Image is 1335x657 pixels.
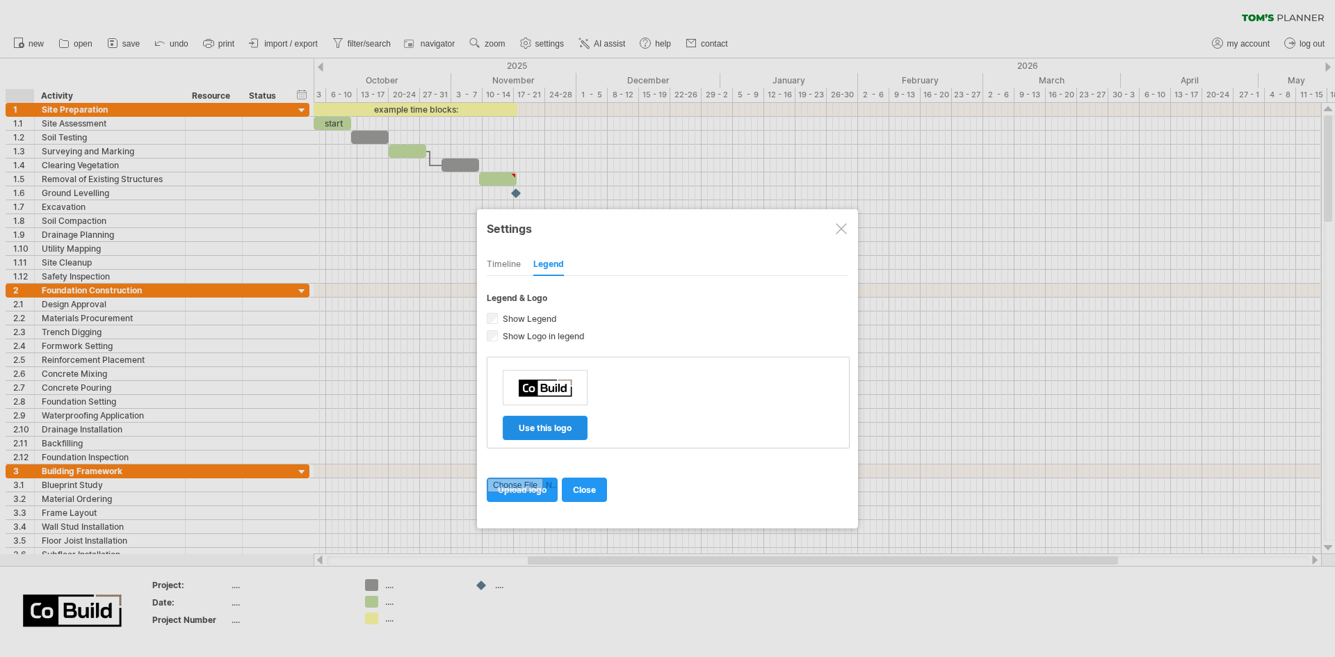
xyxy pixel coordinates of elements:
a: close [562,478,607,502]
div: Timeline [487,254,521,276]
img: 750154fd-bdb7-48ea-a68f-48845b205ced.png [510,371,580,405]
span: Show Logo in legend [500,331,585,341]
a: use this logo [503,416,588,440]
a: upload logo [487,478,558,502]
div: Legend & Logo [487,293,848,303]
span: use this logo [519,423,572,433]
span: close [573,485,596,495]
span: Show Legend [500,314,557,324]
span: upload logo [498,485,547,495]
div: Legend [533,254,564,276]
div: Settings [487,216,848,241]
